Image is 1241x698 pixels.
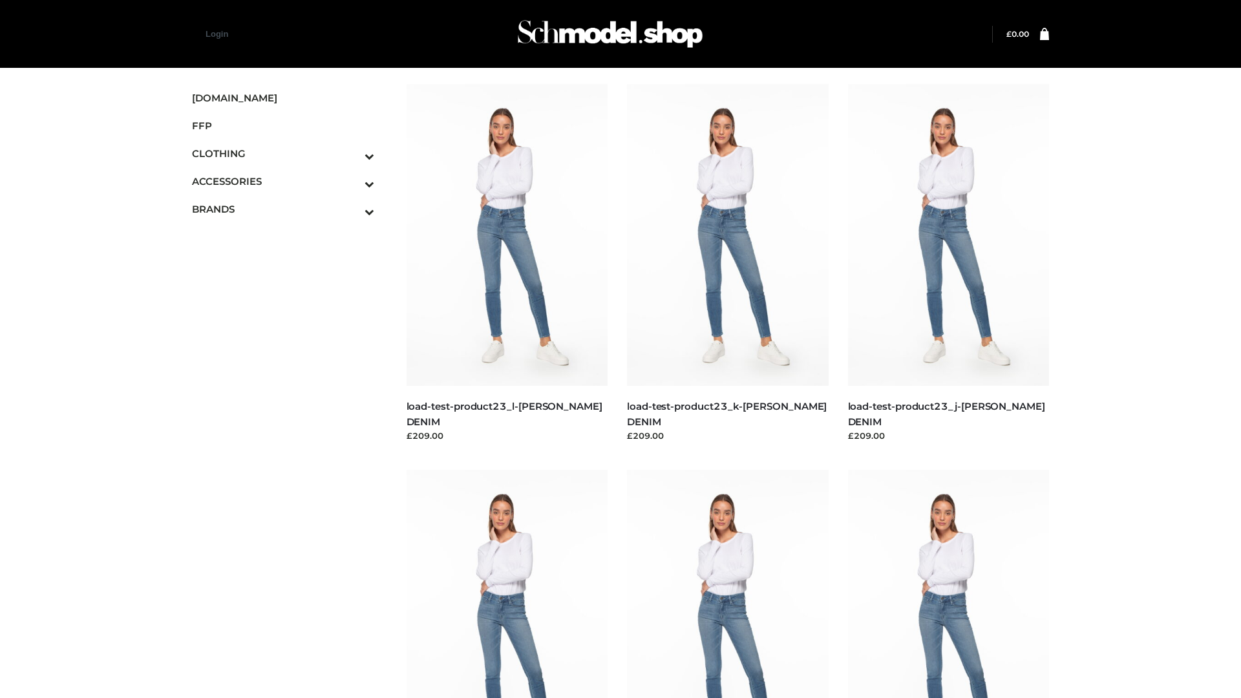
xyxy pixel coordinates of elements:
a: ACCESSORIESToggle Submenu [192,167,374,195]
button: Toggle Submenu [329,167,374,195]
a: load-test-product23_j-[PERSON_NAME] DENIM [848,400,1045,427]
span: £ [1006,29,1012,39]
span: BRANDS [192,202,374,217]
a: load-test-product23_k-[PERSON_NAME] DENIM [627,400,827,427]
bdi: 0.00 [1006,29,1029,39]
img: Schmodel Admin 964 [513,8,707,59]
a: CLOTHINGToggle Submenu [192,140,374,167]
span: CLOTHING [192,146,374,161]
a: FFP [192,112,374,140]
span: FFP [192,118,374,133]
a: Login [206,29,228,39]
a: £0.00 [1006,29,1029,39]
a: [DOMAIN_NAME] [192,84,374,112]
div: £209.00 [407,429,608,442]
a: load-test-product23_l-[PERSON_NAME] DENIM [407,400,602,427]
span: ACCESSORIES [192,174,374,189]
div: £209.00 [848,429,1050,442]
button: Toggle Submenu [329,195,374,223]
a: BRANDSToggle Submenu [192,195,374,223]
div: £209.00 [627,429,829,442]
span: [DOMAIN_NAME] [192,90,374,105]
button: Toggle Submenu [329,140,374,167]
